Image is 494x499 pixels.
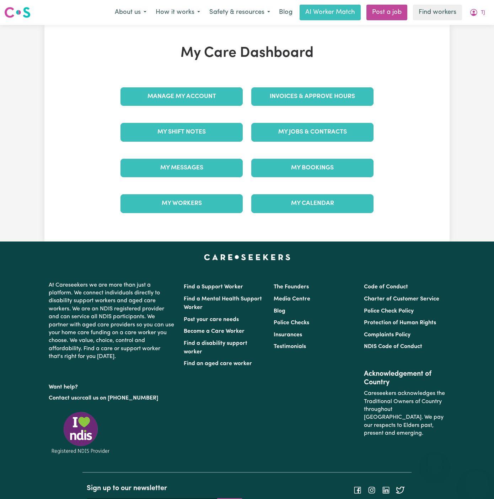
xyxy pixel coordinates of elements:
[87,484,243,493] h2: Sign up to our newsletter
[120,123,243,141] a: My Shift Notes
[184,341,247,355] a: Find a disability support worker
[184,329,245,334] a: Become a Care Worker
[364,308,414,314] a: Police Check Policy
[184,317,239,322] a: Post your care needs
[120,159,243,177] a: My Messages
[481,9,485,17] span: TJ
[205,5,275,20] button: Safety & resources
[251,123,374,141] a: My Jobs & Contracts
[120,87,243,106] a: Manage My Account
[120,194,243,213] a: My Workers
[428,454,442,468] iframe: Close message
[367,487,376,493] a: Follow Careseekers on Instagram
[364,332,410,338] a: Complaints Policy
[396,487,404,493] a: Follow Careseekers on Twitter
[364,320,436,326] a: Protection of Human Rights
[184,296,262,310] a: Find a Mental Health Support Worker
[116,45,378,62] h1: My Care Dashboard
[251,87,374,106] a: Invoices & Approve Hours
[204,254,290,260] a: Careseekers home page
[364,296,439,302] a: Charter of Customer Service
[466,471,488,493] iframe: Button to launch messaging window
[184,284,243,290] a: Find a Support Worker
[364,370,445,387] h2: Acknowledgement of Country
[274,284,309,290] a: The Founders
[413,5,462,20] a: Find workers
[49,395,77,401] a: Contact us
[4,6,31,19] img: Careseekers logo
[49,411,113,455] img: Registered NDIS provider
[184,361,252,367] a: Find an aged care worker
[275,5,297,20] a: Blog
[366,5,407,20] a: Post a job
[274,344,306,349] a: Testimonials
[251,159,374,177] a: My Bookings
[300,5,361,20] a: AI Worker Match
[274,332,302,338] a: Insurances
[364,387,445,440] p: Careseekers acknowledges the Traditional Owners of Country throughout [GEOGRAPHIC_DATA]. We pay o...
[151,5,205,20] button: How it works
[4,4,31,21] a: Careseekers logo
[49,391,175,405] p: or
[274,296,310,302] a: Media Centre
[364,344,422,349] a: NDIS Code of Conduct
[465,5,490,20] button: My Account
[274,308,285,314] a: Blog
[364,284,408,290] a: Code of Conduct
[82,395,158,401] a: call us on [PHONE_NUMBER]
[49,278,175,364] p: At Careseekers we are more than just a platform. We connect individuals directly to disability su...
[382,487,390,493] a: Follow Careseekers on LinkedIn
[274,320,309,326] a: Police Checks
[49,380,175,391] p: Want help?
[110,5,151,20] button: About us
[353,487,362,493] a: Follow Careseekers on Facebook
[251,194,374,213] a: My Calendar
